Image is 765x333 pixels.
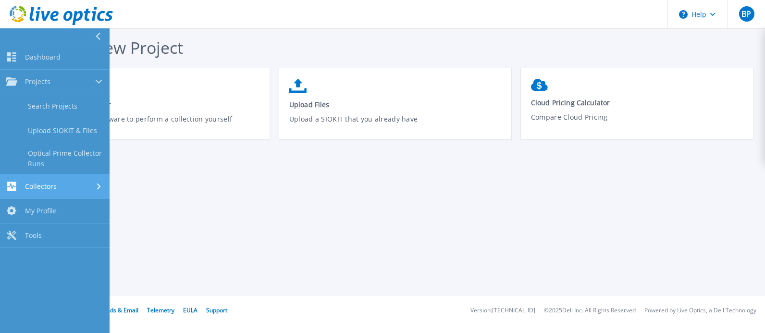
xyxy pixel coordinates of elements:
[544,308,636,314] li: © 2025 Dell Inc. All Rights Reserved
[521,74,753,141] a: Cloud Pricing CalculatorCompare Cloud Pricing
[147,306,174,314] a: Telemetry
[37,74,270,143] a: Download CollectorDownload the software to perform a collection yourself
[289,100,502,109] span: Upload Files
[48,100,260,109] span: Download Collector
[531,112,743,134] p: Compare Cloud Pricing
[644,308,756,314] li: Powered by Live Optics, a Dell Technology
[531,98,743,107] span: Cloud Pricing Calculator
[25,207,57,215] span: My Profile
[279,74,511,143] a: Upload FilesUpload a SIOKIT that you already have
[289,114,502,136] p: Upload a SIOKIT that you already have
[206,306,227,314] a: Support
[741,10,751,18] span: BP
[25,53,61,62] span: Dashboard
[37,37,183,59] span: Start a New Project
[48,114,260,136] p: Download the software to perform a collection yourself
[183,306,197,314] a: EULA
[25,182,57,191] span: Collectors
[470,308,535,314] li: Version: [TECHNICAL_ID]
[25,231,42,240] span: Tools
[25,77,50,86] span: Projects
[106,306,138,314] a: Ads & Email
